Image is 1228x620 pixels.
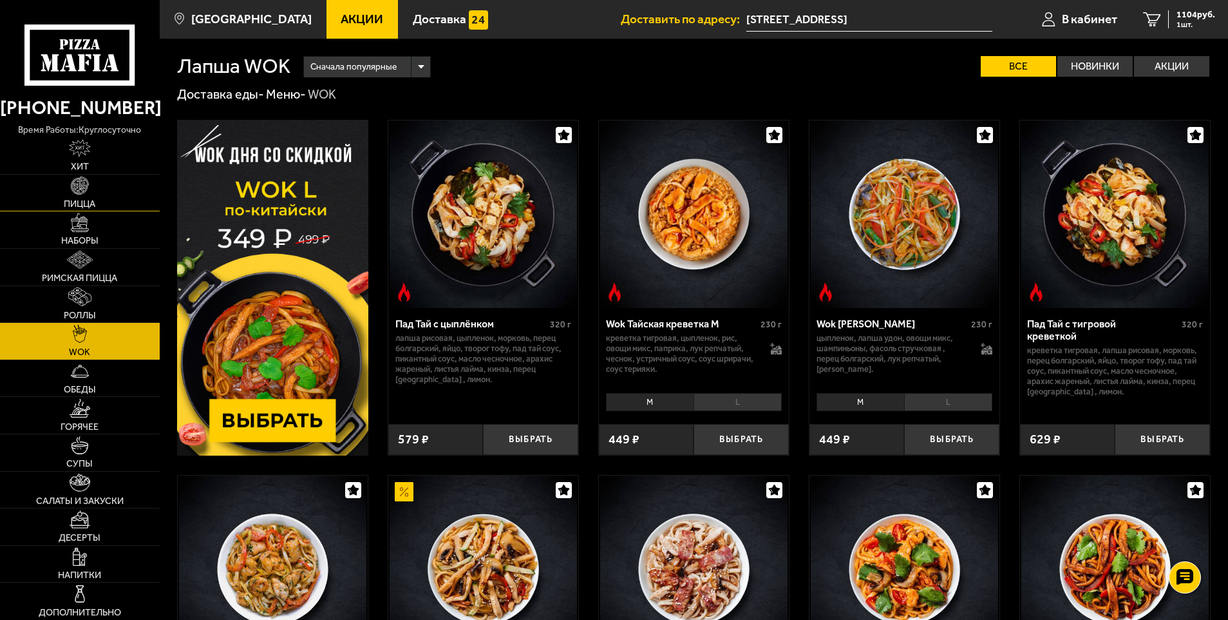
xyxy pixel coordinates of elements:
span: Салаты и закуски [36,497,124,506]
span: Римская пицца [42,274,117,283]
span: Горячее [61,423,99,432]
a: Острое блюдоWok Тайская креветка M [599,121,789,308]
div: Wok [PERSON_NAME] [817,318,968,330]
a: Меню- [266,86,306,102]
img: 15daf4d41897b9f0e9f617042186c801.svg [469,10,488,30]
img: Wok Карри М [811,121,998,308]
div: Пад Тай с цыплёнком [395,318,547,330]
p: креветка тигровая, лапша рисовая, морковь, перец болгарский, яйцо, творог тофу, пад тай соус, пик... [1027,345,1203,396]
label: Все [981,56,1056,77]
span: 320 г [1182,319,1203,330]
span: 629 ₽ [1030,433,1061,446]
span: Акции [341,13,383,25]
img: Острое блюдо [605,283,625,302]
p: цыпленок, лапша удон, овощи микс, шампиньоны, фасоль стручковая , перец болгарский, лук репчатый,... [817,333,968,374]
span: Наборы [61,237,99,246]
a: Острое блюдоWok Карри М [809,121,999,308]
span: Десерты [59,534,100,543]
h1: Лапша WOK [177,56,290,77]
li: L [694,393,782,411]
a: Острое блюдоПад Тай с тигровой креветкой [1020,121,1210,308]
div: Wok Тайская креветка M [606,318,757,330]
span: Сначала популярные [310,55,397,79]
span: Дополнительно [39,608,121,617]
li: M [817,393,904,411]
img: Пад Тай с тигровой креветкой [1021,121,1209,308]
button: Выбрать [694,424,789,456]
span: Доставить по адресу: [621,13,746,25]
span: Обеды [64,385,96,394]
li: M [606,393,694,411]
span: Доставка [413,13,466,25]
button: Выбрать [904,424,999,456]
img: Острое блюдо [1026,283,1046,302]
span: 320 г [550,319,571,330]
img: Акционный [395,482,414,501]
div: WOK [308,86,336,103]
img: Острое блюдо [395,283,414,302]
a: Доставка еды- [177,86,264,102]
span: 579 ₽ [398,433,429,446]
p: креветка тигровая, цыпленок, рис, овощи микс, паприка, лук репчатый, чеснок, устричный соус, соус... [606,333,758,374]
img: Wok Тайская креветка M [600,121,788,308]
span: 449 ₽ [609,433,639,446]
span: 1 шт. [1176,21,1215,28]
label: Акции [1134,56,1209,77]
a: Острое блюдоПад Тай с цыплёнком [388,121,578,308]
label: Новинки [1057,56,1133,77]
span: Хит [71,162,89,171]
button: Выбрать [483,424,578,456]
span: 230 г [760,319,782,330]
span: WOK [69,348,90,357]
button: Выбрать [1115,424,1210,456]
img: Пад Тай с цыплёнком [390,121,577,308]
span: 1104 руб. [1176,10,1215,19]
span: Напитки [58,571,101,580]
img: Острое блюдо [816,283,835,302]
span: Пицца [64,200,95,209]
span: 449 ₽ [819,433,850,446]
span: Супы [66,460,93,469]
span: В кабинет [1062,13,1117,25]
p: лапша рисовая, цыпленок, морковь, перец болгарский, яйцо, творог тофу, пад тай соус, пикантный со... [395,333,571,384]
div: Пад Тай с тигровой креветкой [1027,318,1178,342]
span: [GEOGRAPHIC_DATA] [191,13,312,25]
input: Ваш адрес доставки [746,8,992,32]
span: Роллы [64,311,96,320]
span: Санкт-Петербург, проспект Энергетиков, 22Л [746,8,992,32]
li: L [904,393,992,411]
span: 230 г [971,319,992,330]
